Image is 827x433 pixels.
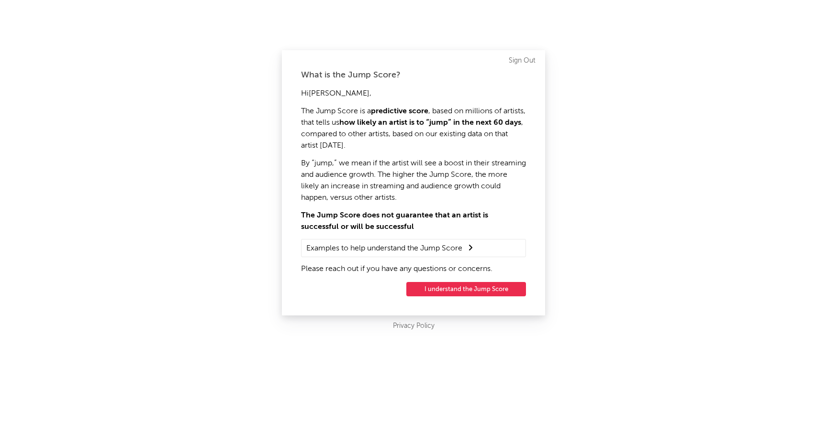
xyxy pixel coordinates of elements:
strong: predictive score [371,108,428,115]
p: Hi [PERSON_NAME] , [301,88,526,99]
a: Privacy Policy [393,320,435,332]
div: What is the Jump Score? [301,69,526,81]
button: I understand the Jump Score [406,282,526,296]
strong: The Jump Score does not guarantee that an artist is successful or will be successful [301,212,488,231]
p: Please reach out if you have any questions or concerns. [301,263,526,275]
p: The Jump Score is a , based on millions of artists, that tells us , compared to other artists, ba... [301,106,526,152]
a: Sign Out [509,55,536,66]
summary: Examples to help understand the Jump Score [306,242,521,254]
p: By “jump,” we mean if the artist will see a boost in their streaming and audience growth. The hig... [301,158,526,204]
strong: how likely an artist is to “jump” in the next 60 days [339,119,521,127]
